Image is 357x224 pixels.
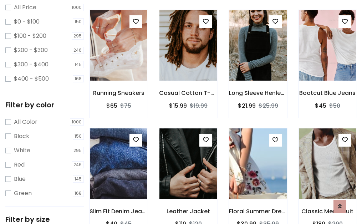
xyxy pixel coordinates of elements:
[14,189,32,198] label: Green
[229,208,287,215] h6: Floral Summer Dress
[73,18,84,25] span: 150
[329,102,340,110] del: $50
[72,161,84,168] span: 246
[120,102,131,110] del: $75
[315,102,326,109] h6: $45
[106,102,117,109] h6: $65
[14,118,37,126] label: All Color
[73,61,84,68] span: 145
[259,102,278,110] del: $25.99
[238,102,256,109] h6: $21.99
[72,47,84,54] span: 246
[73,133,84,140] span: 150
[159,90,217,96] h6: Casual Cotton T-Shirt
[90,90,148,96] h6: Running Sneakers
[14,161,25,169] label: Red
[73,175,84,183] span: 145
[14,60,49,69] label: $300 - $400
[14,17,40,26] label: $0 - $100
[73,190,84,197] span: 168
[14,146,30,155] label: White
[229,90,287,96] h6: Long Sleeve Henley T-Shirt
[159,208,217,215] h6: Leather Jacket
[5,101,84,109] h5: Filter by color
[72,32,84,40] span: 295
[5,215,84,224] h5: Filter by size
[73,75,84,82] span: 168
[70,4,84,11] span: 1000
[299,208,357,215] h6: Classic Men's Suit
[169,102,187,109] h6: $15.99
[14,75,49,83] label: $400 - $500
[190,102,208,110] del: $19.99
[14,32,46,40] label: $100 - $200
[90,208,148,215] h6: Slim Fit Denim Jeans
[14,46,48,55] label: $200 - $300
[14,175,26,183] label: Blue
[299,90,357,96] h6: Bootcut Blue Jeans
[70,118,84,126] span: 1000
[72,147,84,154] span: 295
[14,132,29,141] label: Black
[14,3,36,12] label: All Price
